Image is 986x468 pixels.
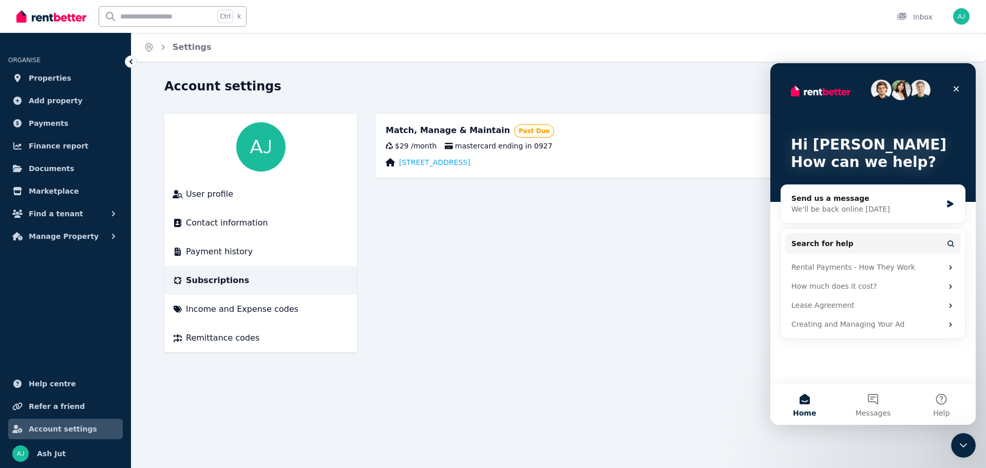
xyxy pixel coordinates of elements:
[8,226,123,247] button: Manage Property
[8,203,123,224] button: Find a tenant
[8,136,123,156] a: Finance report
[8,90,123,111] a: Add property
[217,10,233,23] span: Ctrl
[186,188,233,200] span: User profile
[29,185,79,197] span: Marketplace
[953,8,970,25] img: Ash Jut
[770,63,976,425] iframe: Intercom live chat
[237,12,241,21] span: k
[173,303,349,315] a: Income and Expense codes
[173,188,349,200] a: User profile
[8,419,123,439] a: Account settings
[29,423,97,435] span: Account settings
[186,246,253,258] span: Payment history
[399,157,470,167] a: [STREET_ADDRESS]
[186,274,249,287] span: Subscriptions
[29,400,85,413] span: Refer a friend
[951,433,976,458] iframe: Intercom live chat
[8,396,123,417] a: Refer a friend
[173,332,349,344] a: Remittance codes
[8,57,41,64] span: ORGANISE
[519,127,549,135] span: Past Due
[29,140,88,152] span: Finance report
[29,162,74,175] span: Documents
[29,230,99,242] span: Manage Property
[897,12,933,22] div: Inbox
[164,78,281,95] h1: Account settings
[29,208,83,220] span: Find a tenant
[386,124,510,138] div: Match, Manage & Maintain
[29,72,71,84] span: Properties
[131,33,224,62] nav: Breadcrumb
[8,373,123,394] a: Help centre
[173,42,212,52] a: Settings
[16,9,86,24] img: RentBetter
[386,141,437,151] div: $29 / month
[12,445,29,462] img: Ash Jut
[445,141,552,151] span: mastercard ending in 0927
[236,122,286,172] img: Ash Jut
[8,68,123,88] a: Properties
[173,217,349,229] a: Contact information
[173,246,349,258] a: Payment history
[186,303,298,315] span: Income and Expense codes
[186,217,268,229] span: Contact information
[8,158,123,179] a: Documents
[8,113,123,134] a: Payments
[29,378,76,390] span: Help centre
[37,447,66,460] span: Ash Jut
[173,274,349,287] a: Subscriptions
[29,117,68,129] span: Payments
[8,181,123,201] a: Marketplace
[186,332,259,344] span: Remittance codes
[29,95,83,107] span: Add property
